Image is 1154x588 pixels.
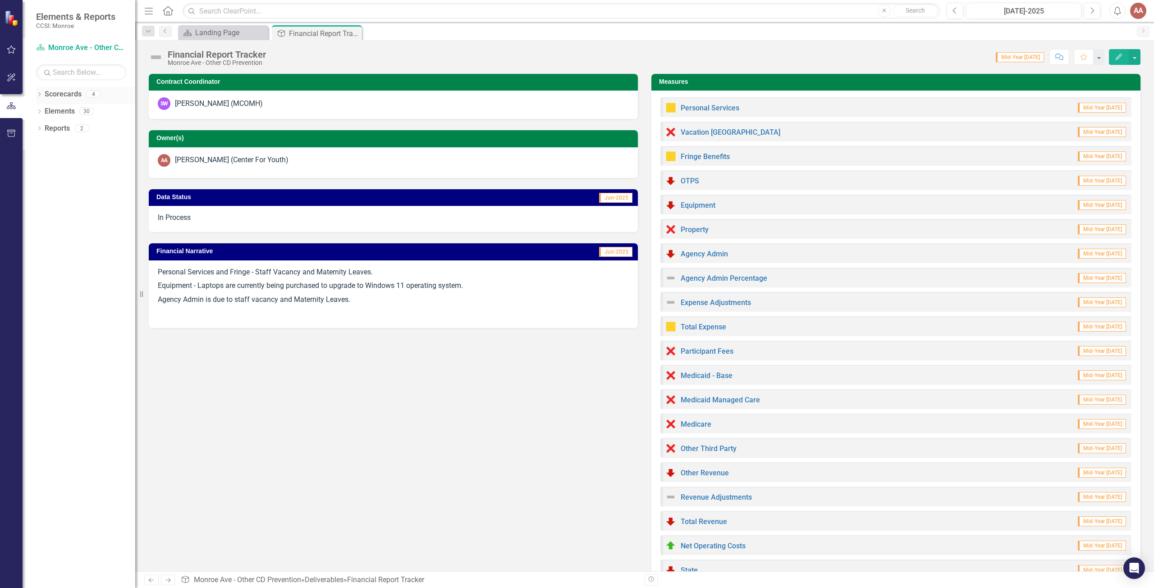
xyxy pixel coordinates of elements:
[1078,419,1126,429] span: Mid-Year [DATE]
[681,444,737,453] a: Other Third Party
[599,247,632,257] span: Jun-2025
[665,443,676,454] img: Data Error
[158,213,191,222] span: In Process
[665,248,676,259] img: Below Plan
[156,78,633,85] h3: Contract Coordinator
[1078,273,1126,283] span: Mid-Year [DATE]
[1078,541,1126,551] span: Mid-Year [DATE]
[665,200,676,210] img: Below Plan
[969,6,1078,17] div: [DATE]-2025
[681,493,752,501] a: Revenue Adjustments
[665,175,676,186] img: Below Plan
[681,274,767,283] a: Agency Admin Percentage
[1078,395,1126,405] span: Mid-Year [DATE]
[681,542,746,550] a: Net Operating Costs
[158,267,629,279] p: Personal Services and Fringe - Staff Vacancy and Maternity Leaves.
[681,128,780,137] a: Vacation [GEOGRAPHIC_DATA]
[1078,249,1126,259] span: Mid-Year [DATE]
[681,396,760,404] a: Medicaid Managed Care
[1078,468,1126,478] span: Mid-Year [DATE]
[1078,443,1126,453] span: Mid-Year [DATE]
[1078,176,1126,186] span: Mid-Year [DATE]
[36,22,115,29] small: CCSI: Monroe
[36,43,126,53] a: Monroe Ave - Other CD Prevention
[1078,103,1126,113] span: Mid-Year [DATE]
[681,566,698,574] a: State
[681,517,727,526] a: Total Revenue
[665,565,676,575] img: Below Plan
[1078,492,1126,502] span: Mid-Year [DATE]
[1078,200,1126,210] span: Mid-Year [DATE]
[665,151,676,162] img: Caution
[665,224,676,235] img: Data Error
[156,194,397,201] h3: Data Status
[36,64,126,80] input: Search Below...
[906,7,925,14] span: Search
[36,11,115,22] span: Elements & Reports
[1078,516,1126,526] span: Mid-Year [DATE]
[681,371,733,380] a: Medicaid - Base
[1130,3,1146,19] button: AA
[681,469,729,477] a: Other Revenue
[168,50,266,59] div: Financial Report Tracker
[665,394,676,405] img: Data Error
[180,27,266,38] a: Landing Page
[156,135,633,141] h3: Owner(s)
[195,27,266,38] div: Landing Page
[599,193,632,203] span: Jun-2025
[79,108,94,115] div: 30
[158,154,170,167] div: AA
[149,50,163,64] img: Not Defined
[665,419,676,429] img: Data Error
[665,273,676,283] img: Not Defined
[1123,557,1145,579] div: Open Intercom Messenger
[665,321,676,332] img: Caution
[168,59,266,66] div: Monroe Ave - Other CD Prevention
[1078,297,1126,307] span: Mid-Year [DATE]
[1078,224,1126,234] span: Mid-Year [DATE]
[181,575,638,585] div: » »
[996,52,1044,62] span: Mid-Year [DATE]
[289,28,360,39] div: Financial Report Tracker
[665,370,676,381] img: Data Error
[659,78,1136,85] h3: Measures
[175,99,263,109] div: [PERSON_NAME] (MCOMH)
[1078,346,1126,356] span: Mid-Year [DATE]
[665,540,676,551] img: On Target
[681,420,711,428] a: Medicare
[665,467,676,478] img: Below Plan
[156,248,453,255] h3: Financial Narrative
[45,106,75,117] a: Elements
[74,124,89,132] div: 2
[194,575,301,584] a: Monroe Ave - Other CD Prevention
[175,155,288,165] div: [PERSON_NAME] (Center For Youth)
[1078,370,1126,380] span: Mid-Year [DATE]
[347,575,424,584] div: Financial Report Tracker
[86,91,101,98] div: 4
[1078,151,1126,161] span: Mid-Year [DATE]
[665,297,676,308] img: Not Defined
[1078,322,1126,332] span: Mid-Year [DATE]
[681,225,709,234] a: Property
[681,347,733,356] a: Participant Fees
[5,10,20,26] img: ClearPoint Strategy
[665,127,676,137] img: Data Error
[681,250,728,258] a: Agency Admin
[665,492,676,502] img: Not Defined
[681,177,699,185] a: OTPS
[305,575,343,584] a: Deliverables
[966,3,1081,19] button: [DATE]-2025
[665,516,676,527] img: Below Plan
[183,3,940,19] input: Search ClearPoint...
[1078,127,1126,137] span: Mid-Year [DATE]
[665,346,676,356] img: Data Error
[45,89,82,100] a: Scorecards
[158,293,629,307] p: Agency Admin is due to staff vacancy and Maternity Leaves.
[681,201,715,210] a: Equipment
[45,123,70,134] a: Reports
[158,279,629,293] p: Equipment - Laptops are currently being purchased to upgrade to Windows 11 operating system.
[158,97,170,110] div: SW
[1078,565,1126,575] span: Mid-Year [DATE]
[681,152,730,161] a: Fringe Benefits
